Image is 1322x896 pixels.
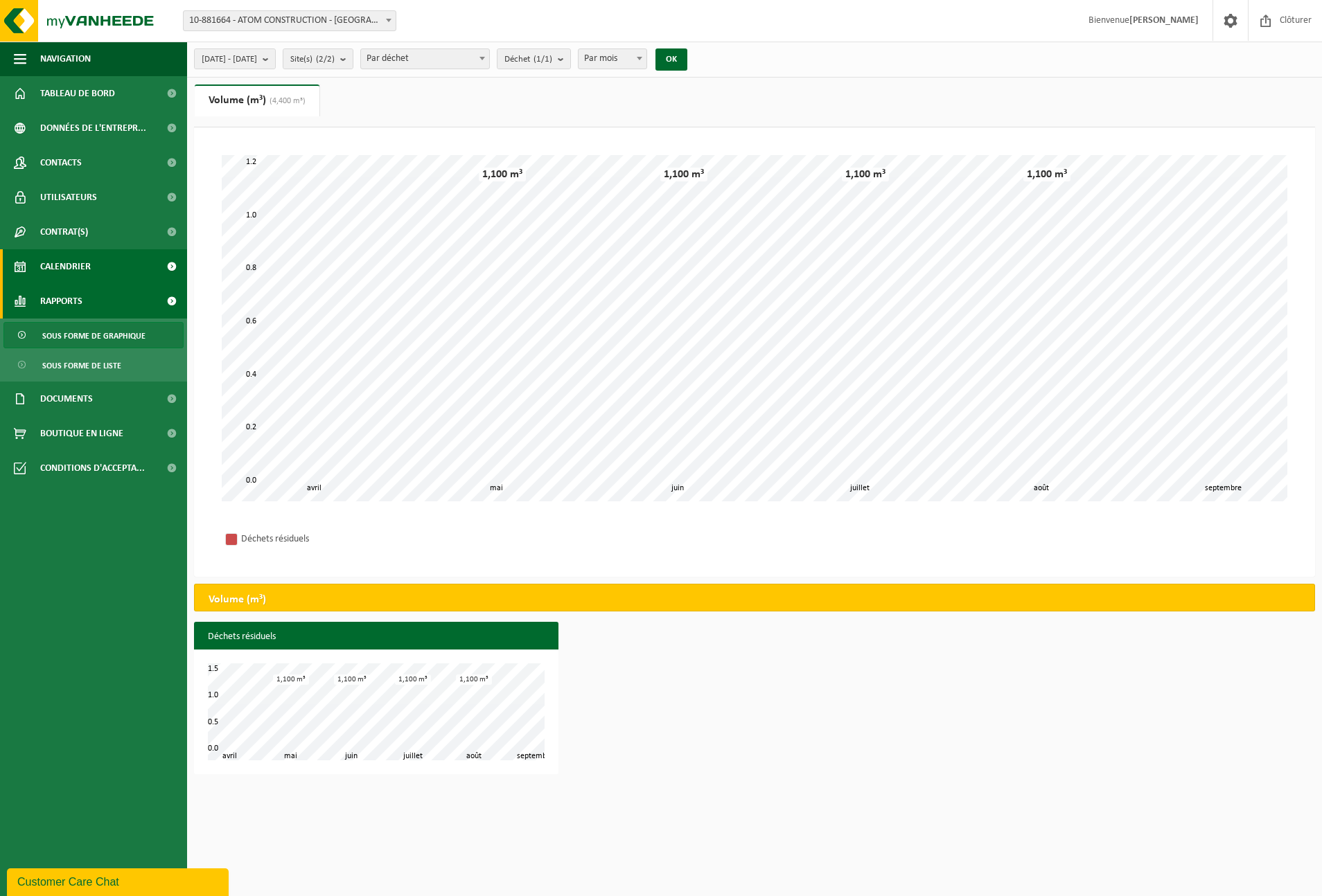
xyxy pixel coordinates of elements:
[316,55,335,64] count: (2/2)
[195,584,280,615] h2: Volume (m³)
[578,48,647,69] span: Par mois
[1129,15,1199,26] strong: [PERSON_NAME]
[3,352,184,378] a: Sous forme de liste
[3,322,184,348] a: Sous forme de graphique
[395,674,431,685] div: 1,100 m³
[241,530,421,548] div: Déchets résiduels
[184,11,396,30] span: 10-881664 - ATOM CONSTRUCTION - LEUVEN
[40,451,145,485] span: Conditions d'accepta...
[202,49,257,70] span: [DATE] - [DATE]
[195,84,319,116] a: Volume (m³)
[842,168,889,181] div: 1,100 m³
[360,48,490,69] span: Par déchet
[290,49,335,70] span: Site(s)
[504,49,552,70] span: Déchet
[40,111,146,145] span: Données de l'entrepr...
[361,49,489,69] span: Par déchet
[497,48,571,69] button: Déchet(1/1)
[40,284,82,319] span: Rapports
[334,674,370,685] div: 1,100 m³
[40,249,91,284] span: Calendrier
[660,168,707,181] div: 1,100 m³
[42,323,146,349] span: Sous forme de graphique
[1023,168,1070,181] div: 1,100 m³
[456,674,492,685] div: 1,100 m³
[194,48,276,69] button: [DATE] - [DATE]
[655,48,687,71] button: OK
[579,49,646,69] span: Par mois
[40,180,97,215] span: Utilisateurs
[40,42,91,76] span: Navigation
[183,10,396,31] span: 10-881664 - ATOM CONSTRUCTION - LEUVEN
[7,866,231,896] iframe: chat widget
[40,76,115,111] span: Tableau de bord
[40,382,93,416] span: Documents
[40,145,82,180] span: Contacts
[479,168,526,181] div: 1,100 m³
[283,48,353,69] button: Site(s)(2/2)
[40,215,88,249] span: Contrat(s)
[42,352,121,379] span: Sous forme de liste
[273,674,309,685] div: 1,100 m³
[266,97,306,105] span: (4,400 m³)
[534,55,552,64] count: (1/1)
[194,622,558,652] h3: Déchets résiduels
[40,416,123,451] span: Boutique en ligne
